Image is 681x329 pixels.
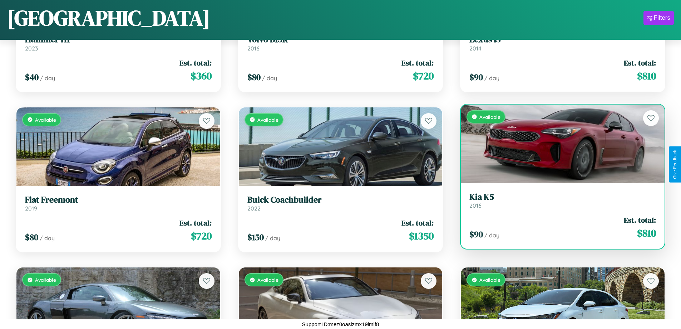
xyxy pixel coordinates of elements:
[25,231,38,243] span: $ 80
[40,74,55,82] span: / day
[247,195,434,212] a: Buick Coachbuilder2022
[247,195,434,205] h3: Buick Coachbuilder
[265,234,280,242] span: / day
[479,277,500,283] span: Available
[40,234,55,242] span: / day
[25,71,39,83] span: $ 40
[191,229,212,243] span: $ 720
[469,71,483,83] span: $ 90
[637,226,656,240] span: $ 810
[637,69,656,83] span: $ 810
[409,229,434,243] span: $ 1350
[401,218,434,228] span: Est. total:
[654,14,670,21] div: Filters
[25,34,212,45] h3: Hummer H1
[247,205,261,212] span: 2022
[25,205,37,212] span: 2019
[247,231,264,243] span: $ 150
[179,58,212,68] span: Est. total:
[469,192,656,202] h3: Kia K5
[469,192,656,209] a: Kia K52016
[401,58,434,68] span: Est. total:
[469,202,482,209] span: 2016
[247,45,260,52] span: 2016
[7,3,210,33] h1: [GEOGRAPHIC_DATA]
[469,228,483,240] span: $ 90
[624,58,656,68] span: Est. total:
[672,150,677,179] div: Give Feedback
[25,34,212,52] a: Hummer H12023
[179,218,212,228] span: Est. total:
[247,71,261,83] span: $ 80
[25,195,212,205] h3: Fiat Freemont
[643,11,674,25] button: Filters
[35,117,56,123] span: Available
[25,195,212,212] a: Fiat Freemont2019
[469,34,656,52] a: Lexus IS2014
[191,69,212,83] span: $ 360
[247,34,434,45] h3: Volvo B13R
[624,215,656,225] span: Est. total:
[257,117,278,123] span: Available
[25,45,38,52] span: 2023
[257,277,278,283] span: Available
[484,74,499,82] span: / day
[469,34,656,45] h3: Lexus IS
[484,232,499,239] span: / day
[413,69,434,83] span: $ 720
[262,74,277,82] span: / day
[247,34,434,52] a: Volvo B13R2016
[35,277,56,283] span: Available
[479,114,500,120] span: Available
[302,319,379,329] p: Support ID: mez0oasizmx19imif8
[469,45,482,52] span: 2014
